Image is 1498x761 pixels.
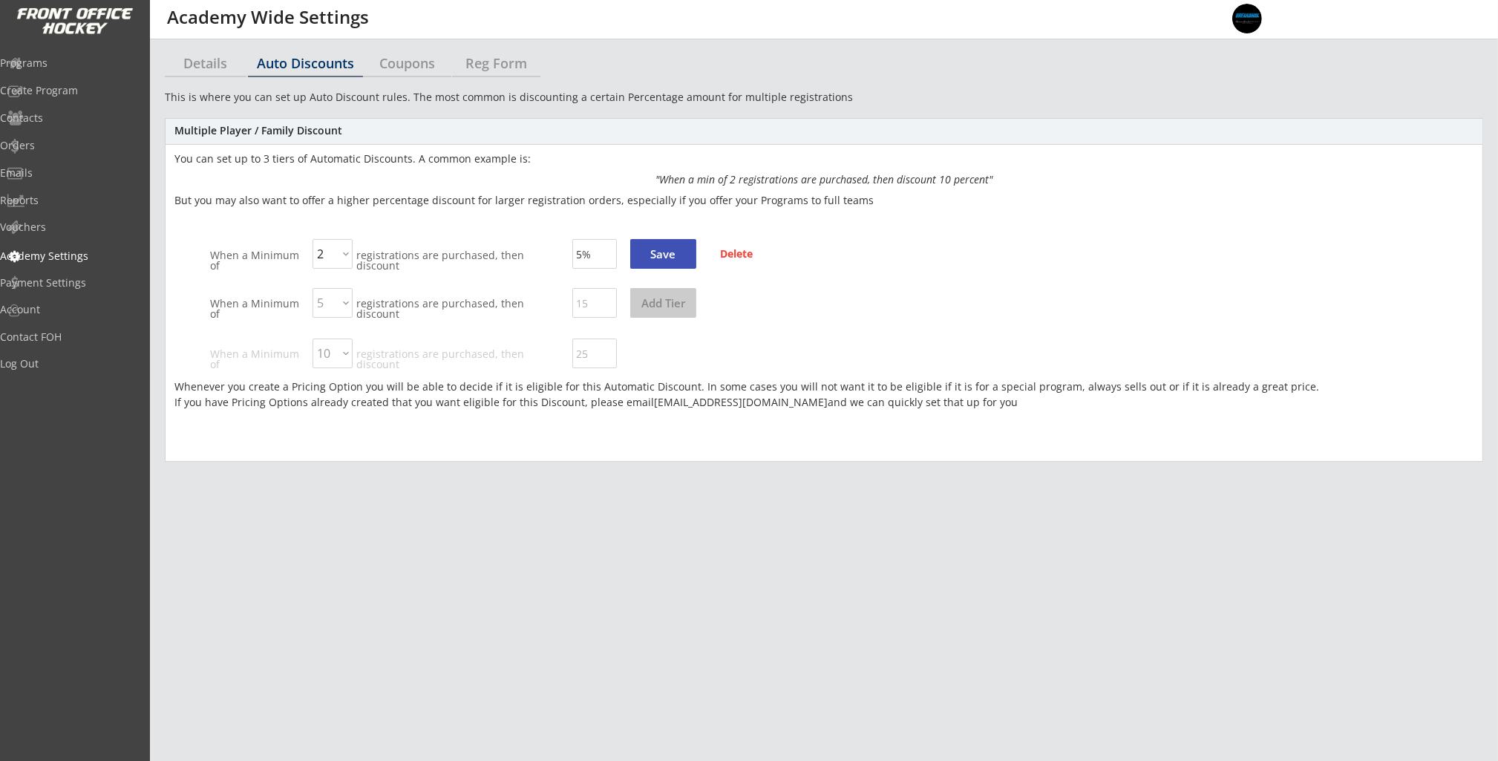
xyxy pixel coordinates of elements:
a: [EMAIL_ADDRESS][DOMAIN_NAME] [654,395,828,409]
div: registrations are purchased, then discount [356,298,566,319]
div: Whenever you create a Pricing Option you will be able to decide if it is eligible for this Automa... [174,379,1474,410]
div: registrations are purchased, then discount [356,349,566,370]
div: registrations are purchased, then discount [356,250,566,271]
div: Multiple Player / Family Discount [174,125,1474,136]
div: You can set up to 3 tiers of Automatic Discounts. A common example is: But you may also want to o... [174,148,1474,211]
div: When a Minimum of [210,298,311,319]
button: Delete [706,239,768,269]
button: Add Tier [630,288,696,318]
div: Auto Discounts [248,56,363,70]
div: When a Minimum of [210,250,311,271]
input: 15 [572,288,617,318]
div: Reg Form [452,56,540,70]
div: Details [165,56,246,70]
div: When a Minimum of [210,349,311,370]
div: This is where you can set up Auto Discount rules. The most common is discounting a certain Percen... [165,90,1483,105]
input: 25 [572,339,617,368]
em: "When a min of 2 registrations are purchased, then discount 10 percent" [655,172,992,186]
input: 10 [572,239,617,269]
div: Coupons [363,56,451,70]
button: Save [630,239,696,269]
